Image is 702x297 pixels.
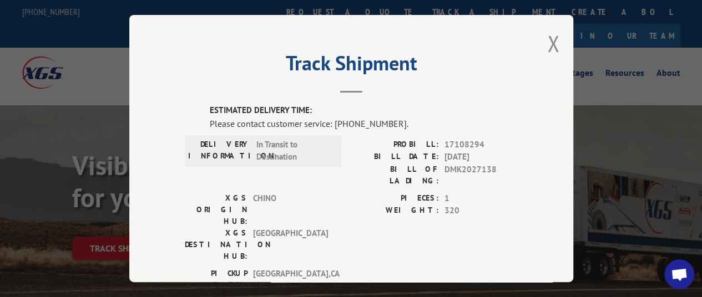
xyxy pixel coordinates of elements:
label: PIECES: [351,192,439,204]
label: DELIVERY INFORMATION: [188,138,251,163]
div: Please contact customer service: [PHONE_NUMBER]. [210,116,518,130]
span: CHINO [253,192,328,227]
label: XGS ORIGIN HUB: [185,192,248,227]
span: 320 [445,204,518,217]
label: WEIGHT: [351,204,439,217]
span: In Transit to Destination [256,138,331,163]
label: BILL DATE: [351,151,439,163]
label: PICKUP CITY: [185,267,248,290]
label: XGS DESTINATION HUB: [185,227,248,262]
label: PROBILL: [351,138,439,151]
span: 1 [445,192,518,204]
span: [GEOGRAPHIC_DATA] [253,227,328,262]
button: Close modal [547,29,559,58]
span: DMK2027138 [445,163,518,186]
span: [DATE] [445,151,518,163]
label: ESTIMATED DELIVERY TIME: [210,104,518,117]
h2: Track Shipment [185,55,518,76]
div: Open chat [664,259,694,289]
label: BILL OF LADING: [351,163,439,186]
span: 17108294 [445,138,518,151]
span: [GEOGRAPHIC_DATA] , CA [253,267,328,290]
